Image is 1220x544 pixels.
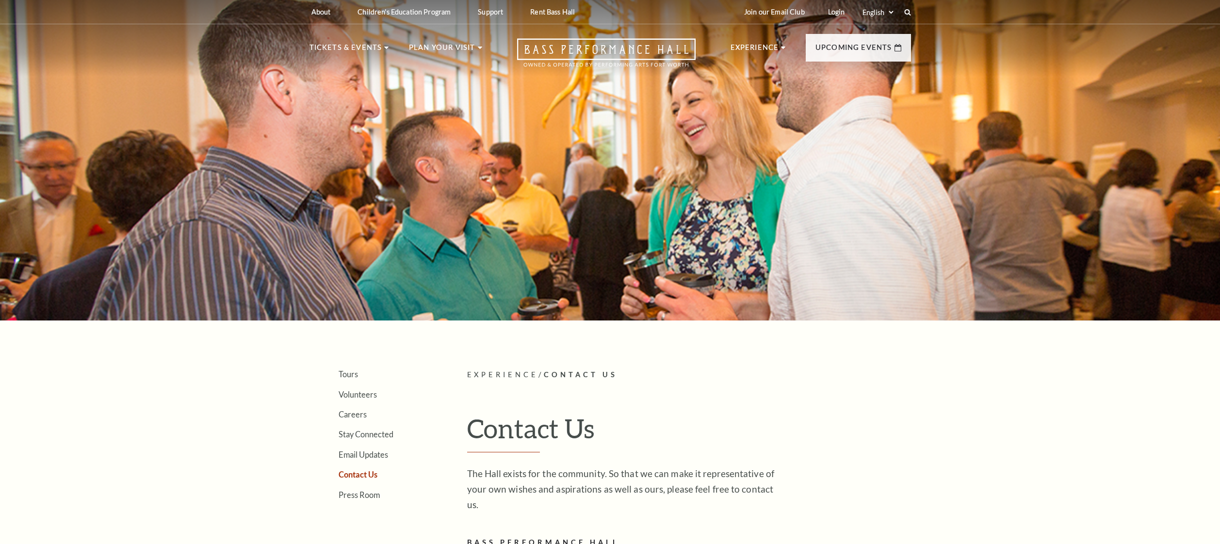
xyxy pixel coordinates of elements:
[467,413,911,452] h1: Contact Us
[311,8,331,16] p: About
[530,8,575,16] p: Rent Bass Hall
[467,369,911,381] p: /
[339,450,388,459] a: Email Updates
[815,42,892,59] p: Upcoming Events
[309,42,382,59] p: Tickets & Events
[861,8,895,17] select: Select:
[467,466,782,512] p: The Hall exists for the community. So that we can make it representative of your own wishes and a...
[339,369,358,379] a: Tours
[409,42,475,59] p: Plan Your Visit
[339,430,393,439] a: Stay Connected
[339,490,380,499] a: Press Room
[339,410,367,419] a: Careers
[544,370,618,379] span: Contact Us
[478,8,503,16] p: Support
[358,8,451,16] p: Children's Education Program
[339,470,377,479] a: Contact Us
[467,370,539,379] span: Experience
[731,42,779,59] p: Experience
[339,390,377,399] a: Volunteers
